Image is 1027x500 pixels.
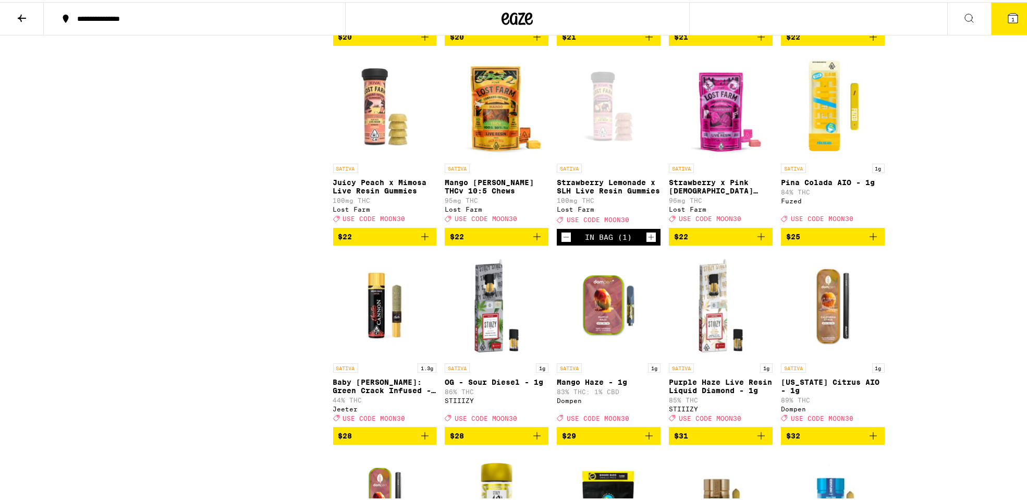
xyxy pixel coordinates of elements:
[781,404,885,410] div: Dompen
[585,231,632,239] div: In Bag (1)
[557,361,582,371] p: SATIVA
[445,176,548,193] p: Mango [PERSON_NAME] THCv 10:5 Chews
[781,395,885,401] p: 89% THC
[669,226,773,243] button: Add to bag
[418,361,436,371] p: 1.3g
[669,52,773,225] a: Open page for Strawberry x Pink Jesus Live Resin Chews - 100mg from Lost Farm
[6,7,75,16] span: Hi. Need any help?
[333,425,437,443] button: Add to bag
[445,252,548,425] a: Open page for OG - Sour Diesel - 1g from STIIIZY
[679,214,741,221] span: USE CODE MOON30
[669,395,773,401] p: 85% THC
[450,430,464,438] span: $28
[557,386,661,393] p: 83% THC: 1% CBD
[786,230,800,239] span: $25
[872,162,885,171] p: 1g
[646,230,656,240] button: Increment
[333,26,437,44] button: Add to bag
[781,162,806,171] p: SATIVA
[781,26,885,44] button: Add to bag
[445,386,548,393] p: 86% THC
[781,187,885,193] p: 84% THC
[781,252,885,425] a: Open page for California Citrus AIO - 1g from Dompen
[333,404,437,410] div: Jeeter
[781,252,885,356] img: Dompen - California Citrus AIO - 1g
[445,395,548,402] div: STIIIZY
[445,425,548,443] button: Add to bag
[557,252,661,425] a: Open page for Mango Haze - 1g from Dompen
[333,361,358,371] p: SATIVA
[669,404,773,410] div: STIIIZY
[333,204,437,211] div: Lost Farm
[333,252,437,425] a: Open page for Baby Cannon: Green Crack Infused - 1.3g from Jeeter
[567,215,629,222] span: USE CODE MOON30
[561,230,571,240] button: Decrement
[343,413,406,420] span: USE CODE MOON30
[445,361,470,371] p: SATIVA
[669,195,773,202] p: 96mg THC
[445,376,548,384] p: OG - Sour Diesel - 1g
[557,252,661,356] img: Dompen - Mango Haze - 1g
[648,361,661,371] p: 1g
[562,430,576,438] span: $29
[674,230,688,239] span: $22
[781,425,885,443] button: Add to bag
[557,425,661,443] button: Add to bag
[669,361,694,371] p: SATIVA
[674,31,688,39] span: $21
[669,376,773,393] p: Purple Haze Live Resin Liquid Diamond - 1g
[333,376,437,393] p: Baby [PERSON_NAME]: Green Crack Infused - 1.3g
[669,52,773,156] img: Lost Farm - Strawberry x Pink Jesus Live Resin Chews - 100mg
[333,176,437,193] p: Juicy Peach x Mimosa Live Resin Gummies
[445,52,548,225] a: Open page for Mango Jack Herer THCv 10:5 Chews from Lost Farm
[450,230,464,239] span: $22
[557,376,661,384] p: Mango Haze - 1g
[343,214,406,221] span: USE CODE MOON30
[791,214,853,221] span: USE CODE MOON30
[557,195,661,202] p: 100mg THC
[669,176,773,193] p: Strawberry x Pink [DEMOGRAPHIC_DATA] Live Resin Chews - 100mg
[333,52,437,156] img: Lost Farm - Juicy Peach x Mimosa Live Resin Gummies
[562,31,576,39] span: $21
[557,204,661,211] div: Lost Farm
[338,230,352,239] span: $22
[669,26,773,44] button: Add to bag
[450,31,464,39] span: $20
[781,376,885,393] p: [US_STATE] Citrus AIO - 1g
[669,425,773,443] button: Add to bag
[536,361,548,371] p: 1g
[781,226,885,243] button: Add to bag
[333,52,437,225] a: Open page for Juicy Peach x Mimosa Live Resin Gummies from Lost Farm
[333,162,358,171] p: SATIVA
[567,413,629,420] span: USE CODE MOON30
[445,226,548,243] button: Add to bag
[338,430,352,438] span: $28
[786,31,800,39] span: $22
[338,31,352,39] span: $20
[786,430,800,438] span: $32
[557,52,661,226] a: Open page for Strawberry Lemonade x SLH Live Resin Gummies from Lost Farm
[333,226,437,243] button: Add to bag
[669,252,773,425] a: Open page for Purple Haze Live Resin Liquid Diamond - 1g from STIIIZY
[669,162,694,171] p: SATIVA
[333,395,437,401] p: 44% THC
[669,204,773,211] div: Lost Farm
[781,52,885,225] a: Open page for Pina Colada AIO - 1g from Fuzed
[455,413,517,420] span: USE CODE MOON30
[1011,14,1014,20] span: 1
[781,52,885,156] img: Fuzed - Pina Colada AIO - 1g
[445,195,548,202] p: 95mg THC
[557,26,661,44] button: Add to bag
[445,204,548,211] div: Lost Farm
[791,413,853,420] span: USE CODE MOON30
[445,252,548,356] img: STIIIZY - OG - Sour Diesel - 1g
[781,361,806,371] p: SATIVA
[557,395,661,402] div: Dompen
[669,252,773,356] img: STIIIZY - Purple Haze Live Resin Liquid Diamond - 1g
[781,176,885,185] p: Pina Colada AIO - 1g
[333,252,437,356] img: Jeeter - Baby Cannon: Green Crack Infused - 1.3g
[557,176,661,193] p: Strawberry Lemonade x SLH Live Resin Gummies
[760,361,773,371] p: 1g
[781,196,885,202] div: Fuzed
[445,162,470,171] p: SATIVA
